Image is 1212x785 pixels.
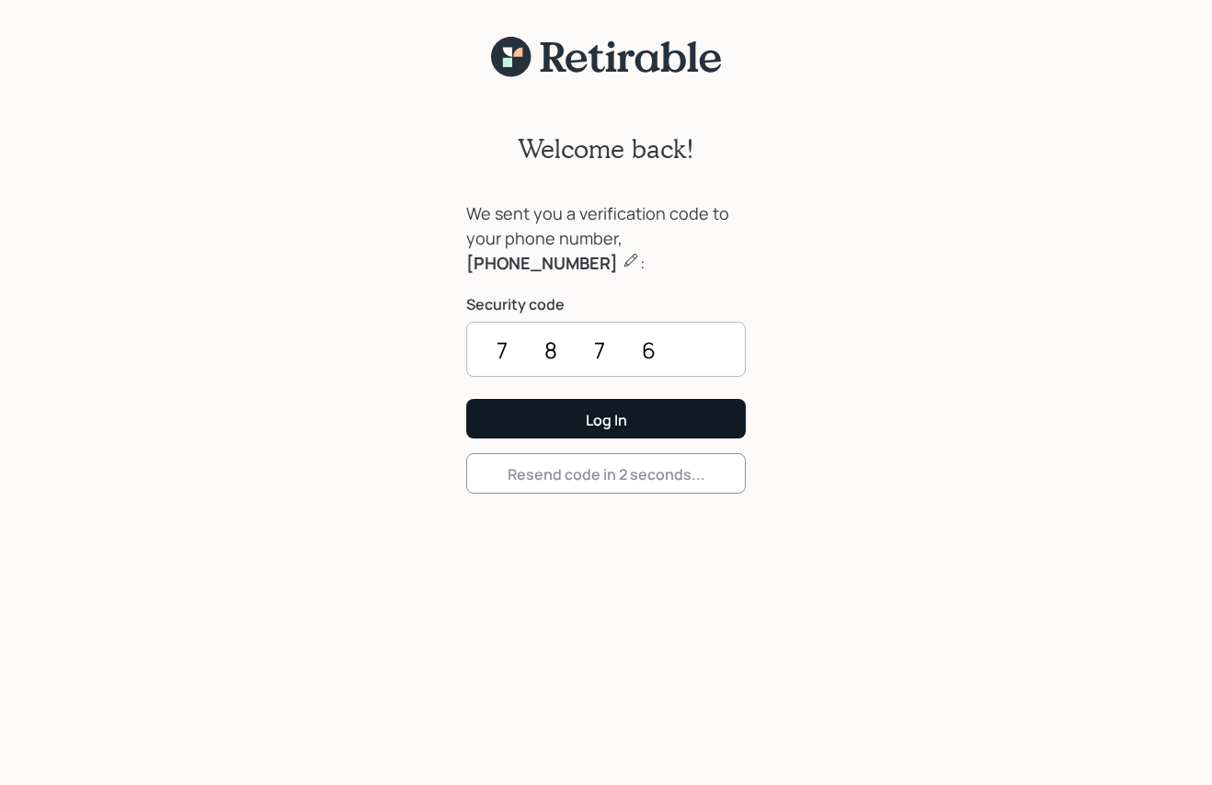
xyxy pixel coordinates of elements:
[466,252,618,274] b: [PHONE_NUMBER]
[466,399,746,438] button: Log In
[466,294,746,314] label: Security code
[466,322,746,377] input: ••••
[518,133,694,165] h2: Welcome back!
[466,453,746,493] button: Resend code in 2 seconds...
[508,464,705,484] div: Resend code in 2 seconds...
[586,410,627,430] div: Log In
[466,201,746,276] div: We sent you a verification code to your phone number, :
